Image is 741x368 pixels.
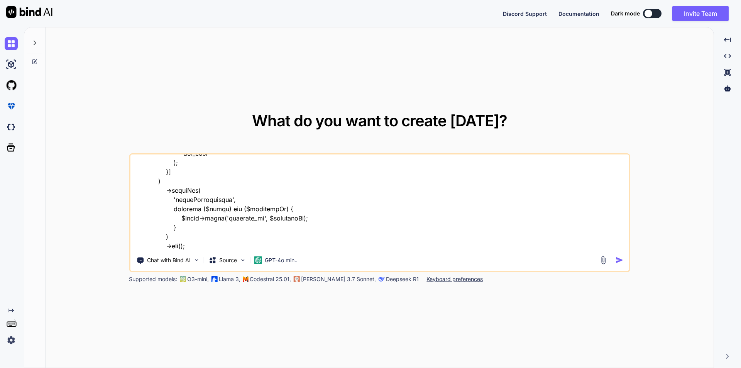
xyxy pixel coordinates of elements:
[5,79,18,92] img: githubLight
[386,275,419,283] p: Deepseek R1
[503,10,547,18] button: Discord Support
[301,275,376,283] p: [PERSON_NAME] 3.7 Sonnet,
[599,256,608,265] img: attachment
[5,120,18,134] img: darkCloudIdeIcon
[611,10,640,17] span: Dark mode
[179,276,186,282] img: GPT-4
[129,275,177,283] p: Supported models:
[219,256,237,264] p: Source
[426,275,483,283] p: Keyboard preferences
[211,276,217,282] img: Llama2
[193,257,200,263] img: Pick Tools
[130,154,629,250] textarea: Lore ip dol sitam co adi eli seddoei te inc utl etdol magnaaliqua enimad minimveni qu nostrude ul...
[616,256,624,264] img: icon
[187,275,209,283] p: O3-mini,
[672,6,729,21] button: Invite Team
[5,37,18,50] img: chat
[265,256,298,264] p: GPT-4o min..
[5,58,18,71] img: ai-studio
[558,10,599,18] button: Documentation
[293,276,299,282] img: claude
[219,275,240,283] p: Llama 3,
[5,334,18,347] img: settings
[147,256,191,264] p: Chat with Bind AI
[250,275,291,283] p: Codestral 25.01,
[243,276,248,282] img: Mistral-AI
[503,10,547,17] span: Discord Support
[558,10,599,17] span: Documentation
[254,256,262,264] img: GPT-4o mini
[239,257,246,263] img: Pick Models
[5,100,18,113] img: premium
[6,6,52,18] img: Bind AI
[378,276,384,282] img: claude
[252,111,507,130] span: What do you want to create [DATE]?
